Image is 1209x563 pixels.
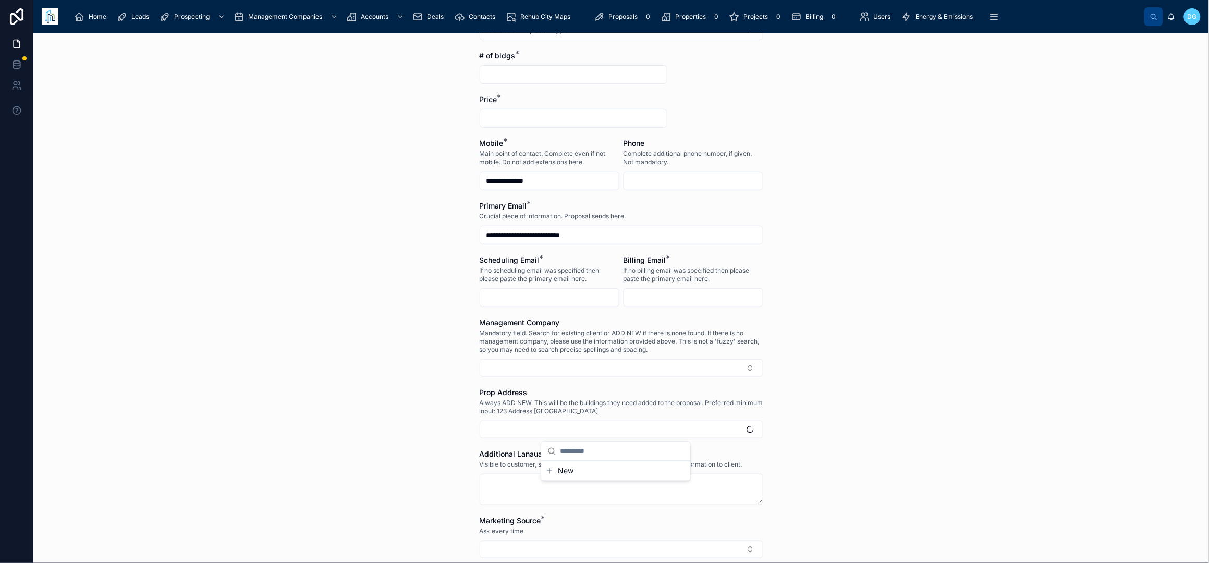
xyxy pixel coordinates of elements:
a: Projects0 [726,7,788,26]
a: Users [856,7,898,26]
span: Mobile [480,139,504,148]
span: Ask every time. [480,527,526,535]
span: Rehub City Maps [520,13,570,21]
span: If no billing email was specified then please paste the primary email here. [624,266,763,283]
a: Home [71,7,114,26]
span: If no scheduling email was specified then please paste the primary email here. [480,266,619,283]
img: App logo [42,8,58,25]
a: Proposals0 [591,7,657,26]
span: Properties [675,13,706,21]
div: 0 [827,10,840,23]
span: Price [480,95,497,104]
a: Properties0 [657,7,726,26]
span: Leads [131,13,149,21]
span: Deals [427,13,444,21]
span: Crucial piece of information. Proposal sends here. [480,212,626,221]
button: New [545,466,686,476]
span: Visible to customer, shows up on proposal. Communicates additional information to client. [480,460,742,469]
a: Rehub City Maps [503,7,578,26]
span: Always ADD NEW. This will be the buildings they need added to the proposal. Preferred minimum inp... [480,399,763,415]
span: Users [874,13,891,21]
span: Prop Address [480,388,528,397]
span: Proposals [608,13,638,21]
div: 0 [642,10,654,23]
span: Marketing Source [480,516,541,525]
a: Leads [114,7,156,26]
span: Additional Lanauage [480,449,552,458]
div: 0 [710,10,723,23]
span: Energy & Emissions [916,13,973,21]
a: Management Companies [230,7,343,26]
span: New [558,466,573,476]
span: Billing Email [624,255,666,264]
span: Prospecting [174,13,210,21]
span: DG [1188,13,1197,21]
span: Billing [805,13,823,21]
a: Deals [409,7,451,26]
button: Select Button [480,541,763,558]
span: Phone [624,139,645,148]
span: Home [89,13,106,21]
span: Accounts [361,13,388,21]
span: Mandatory field. Search for existing client or ADD NEW if there is none found. If there is no man... [480,329,763,354]
a: Accounts [343,7,409,26]
button: Select Button [480,359,763,377]
span: Management Company [480,318,560,327]
div: 0 [772,10,785,23]
div: scrollable content [67,5,1144,28]
button: Select Button [480,421,763,438]
a: Energy & Emissions [898,7,981,26]
span: Management Companies [248,13,322,21]
span: Complete additional phone number, if given. Not mandatory. [624,150,763,166]
span: # of bldgs [480,51,516,60]
span: Contacts [469,13,495,21]
a: Prospecting [156,7,230,26]
span: Main point of contact. Complete even if not mobile. Do not add extensions here. [480,150,619,166]
span: Primary Email [480,201,527,210]
a: Billing0 [788,7,843,26]
span: Projects [743,13,768,21]
a: Contacts [451,7,503,26]
span: Scheduling Email [480,255,540,264]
